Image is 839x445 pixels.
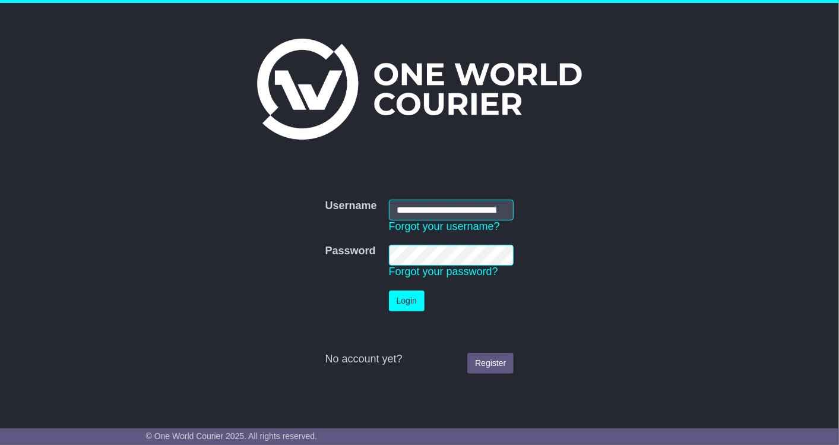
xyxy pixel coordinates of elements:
[467,353,514,374] a: Register
[389,220,500,232] a: Forgot your username?
[325,200,377,213] label: Username
[389,266,498,277] a: Forgot your password?
[257,39,581,140] img: One World
[389,291,425,311] button: Login
[325,245,376,258] label: Password
[146,431,318,441] span: © One World Courier 2025. All rights reserved.
[325,353,514,366] div: No account yet?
